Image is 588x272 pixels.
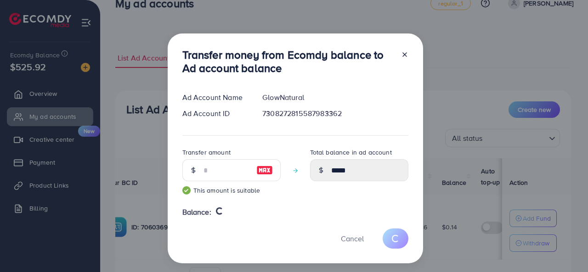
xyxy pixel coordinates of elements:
span: Balance: [182,207,211,217]
span: Cancel [341,233,364,244]
div: Ad Account ID [175,108,255,119]
button: Cancel [329,228,375,248]
div: Ad Account Name [175,92,255,103]
div: GlowNatural [255,92,415,103]
small: This amount is suitable [182,186,281,195]
iframe: Chat [549,231,581,265]
div: 7308272815587983362 [255,108,415,119]
label: Transfer amount [182,148,231,157]
h3: Transfer money from Ecomdy balance to Ad account balance [182,48,394,75]
img: image [256,165,273,176]
label: Total balance in ad account [310,148,392,157]
img: guide [182,186,191,194]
